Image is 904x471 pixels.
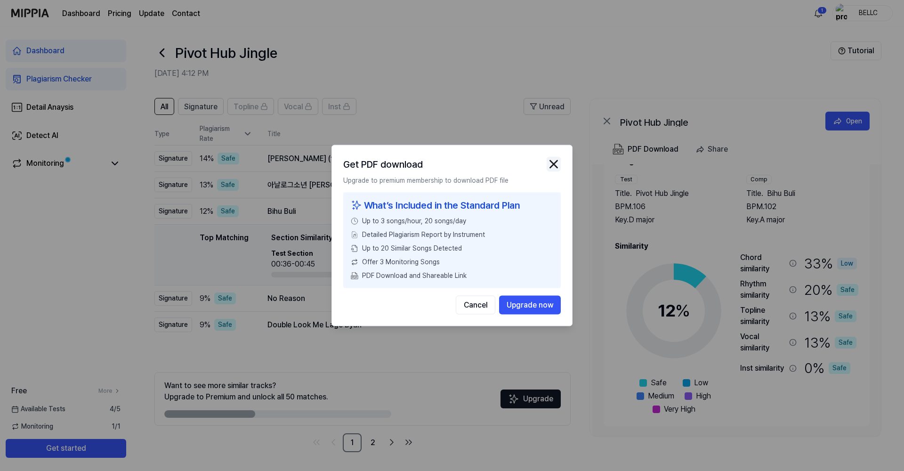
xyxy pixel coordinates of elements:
span: Offer 3 Monitoring Songs [362,257,440,267]
button: Cancel [456,296,495,315]
span: Up to 3 songs/hour, 20 songs/day [362,216,466,226]
img: PDF Download [351,272,358,279]
div: What’s Included in the Standard Plan [351,198,553,212]
p: Upgrade to premium membership to download PDF file [343,176,561,185]
img: sparkles icon [351,198,362,212]
span: PDF Download and Shareable Link [362,271,467,281]
span: Detailed Plagiarism Report by Instrument [362,230,485,240]
h2: Get PDF download [343,157,423,172]
span: Up to 20 Similar Songs Detected [362,244,462,253]
img: close [547,157,561,171]
img: File Select [351,231,358,238]
button: Upgrade now [499,296,561,315]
